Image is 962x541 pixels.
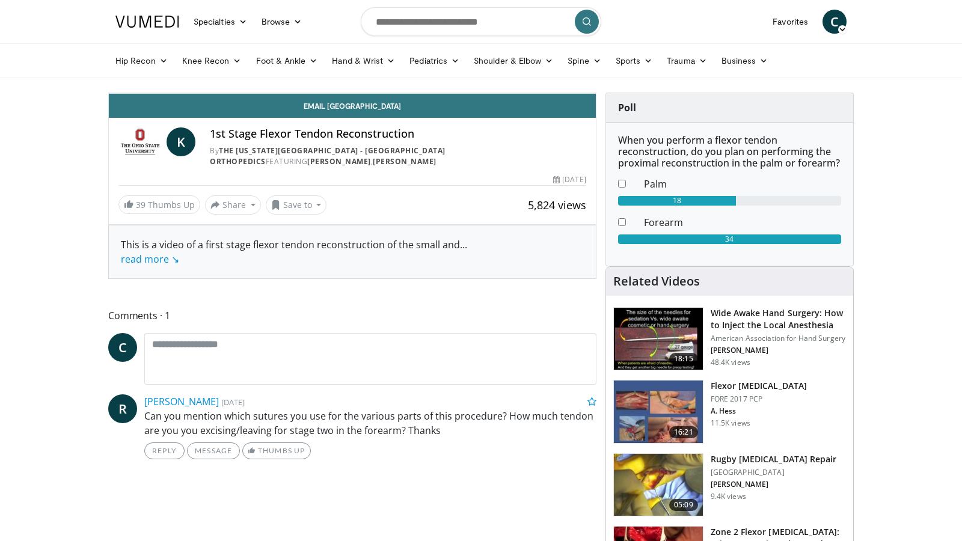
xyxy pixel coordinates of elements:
a: Shoulder & Elbow [467,49,560,73]
span: 05:09 [669,499,698,511]
span: 16:21 [669,426,698,438]
p: [GEOGRAPHIC_DATA] [711,468,837,477]
div: [DATE] [553,174,586,185]
a: R [108,394,137,423]
a: C [823,10,847,34]
a: Specialties [186,10,254,34]
dd: Forearm [635,215,850,230]
a: 18:15 Wide Awake Hand Surgery: How to Inject the Local Anesthesia American Association for Hand S... [613,307,846,371]
p: Can you mention which sutures you use for the various parts of this procedure? How much tendon ar... [144,409,596,438]
span: ... [121,238,467,266]
a: Spine [560,49,608,73]
span: 18:15 [669,353,698,365]
div: 18 [618,196,737,206]
div: This is a video of a first stage flexor tendon reconstruction of the small and [121,237,584,266]
h6: When you perform a flexor tendon reconstruction, do you plan on performing the proximal reconstru... [618,135,841,170]
a: Thumbs Up [242,442,310,459]
a: Trauma [660,49,714,73]
h4: Related Videos [613,274,700,289]
img: The Ohio State University - Wexner Medical Center Orthopedics [118,127,162,156]
a: Message [187,442,240,459]
h3: Rugby [MEDICAL_DATA] Repair [711,453,837,465]
dd: Palm [635,177,850,191]
a: [PERSON_NAME] [373,156,437,167]
p: [PERSON_NAME] [711,346,846,355]
img: VuMedi Logo [115,16,179,28]
a: Pediatrics [402,49,467,73]
a: 16:21 Flexor [MEDICAL_DATA] FORE 2017 PCP A. Hess 11.5K views [613,380,846,444]
img: Q2xRg7exoPLTwO8X4xMDoxOjBrO-I4W8_1.150x105_q85_crop-smart_upscale.jpg [614,308,703,370]
p: FORE 2017 PCP [711,394,807,404]
strong: Poll [618,101,636,114]
a: C [108,333,137,362]
button: Save to [266,195,327,215]
div: 34 [618,234,841,244]
small: [DATE] [221,397,245,408]
a: Sports [608,49,660,73]
a: K [167,127,195,156]
a: [PERSON_NAME] [144,395,219,408]
p: 11.5K views [711,418,750,428]
button: Share [205,195,261,215]
a: The [US_STATE][GEOGRAPHIC_DATA] - [GEOGRAPHIC_DATA] Orthopedics [210,145,446,167]
p: 9.4K views [711,492,746,501]
a: Email [GEOGRAPHIC_DATA] [109,94,596,118]
a: 39 Thumbs Up [118,195,200,214]
a: Hip Recon [108,49,175,73]
a: 05:09 Rugby [MEDICAL_DATA] Repair [GEOGRAPHIC_DATA] [PERSON_NAME] 9.4K views [613,453,846,517]
span: 5,824 views [528,198,586,212]
span: Comments 1 [108,308,596,323]
video-js: Video Player [109,93,596,94]
h4: 1st Stage Flexor Tendon Reconstruction [210,127,586,141]
div: By FEATURING , [210,145,586,167]
a: Hand & Wrist [325,49,402,73]
p: 48.4K views [711,358,750,367]
a: Browse [254,10,310,34]
a: Business [714,49,776,73]
a: Favorites [765,10,815,34]
span: 39 [136,199,146,210]
h3: Wide Awake Hand Surgery: How to Inject the Local Anesthesia [711,307,846,331]
p: American Association for Hand Surgery [711,334,846,343]
p: [PERSON_NAME] [711,480,837,489]
h3: Flexor [MEDICAL_DATA] [711,380,807,392]
p: A. Hess [711,406,807,416]
a: Knee Recon [175,49,249,73]
a: [PERSON_NAME] [307,156,371,167]
a: Reply [144,442,185,459]
input: Search topics, interventions [361,7,601,36]
img: 7006d695-e87b-44ca-8282-580cfbaead39.150x105_q85_crop-smart_upscale.jpg [614,381,703,443]
img: 8c27fefa-cd62-4f8e-93ff-934928e829ee.150x105_q85_crop-smart_upscale.jpg [614,454,703,516]
a: read more ↘ [121,252,179,266]
a: Foot & Ankle [249,49,325,73]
